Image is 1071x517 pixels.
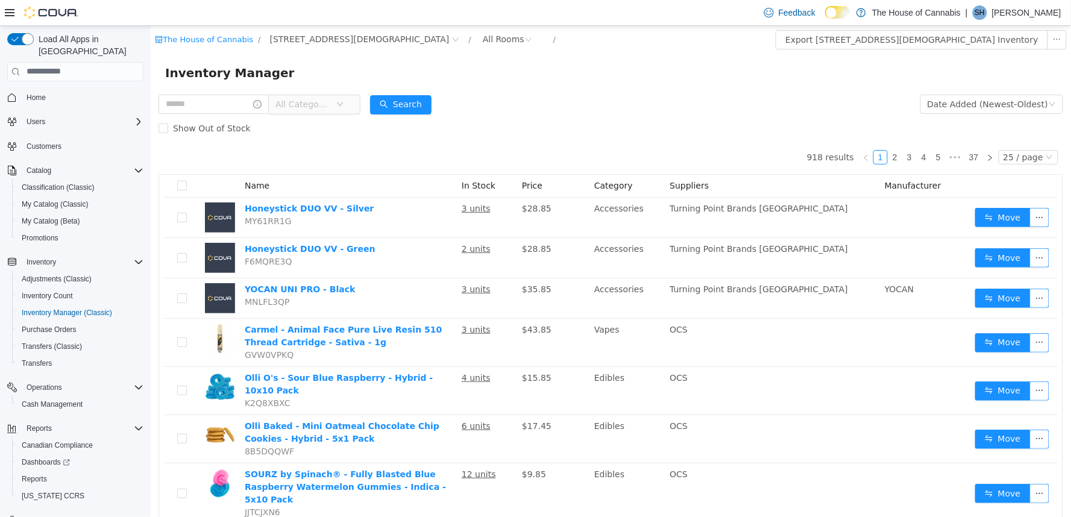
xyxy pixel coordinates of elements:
u: 3 units [311,299,340,309]
i: icon: down [895,128,902,136]
img: SOURZ by Spinach® - Fully Blasted Blue Raspberry Watermelon Gummies - Indica - 5x10 Pack hero shot [54,442,84,472]
button: Adjustments (Classic) [12,271,148,287]
div: Sam Hilchie [973,5,987,20]
i: icon: down [898,75,905,83]
span: All Categories [125,72,180,84]
span: Load All Apps in [GEOGRAPHIC_DATA] [34,33,143,57]
button: Operations [2,379,148,396]
span: Customers [27,142,61,151]
a: Cash Management [17,397,87,412]
a: [US_STATE] CCRS [17,489,89,503]
span: OCS [519,299,537,309]
span: Inventory Count [22,291,73,301]
a: Honeystick DUO VV - Green [94,218,225,228]
p: | [966,5,968,20]
span: Reports [27,424,52,433]
a: Feedback [759,1,820,25]
a: icon: shopThe House of Cannabis [4,9,102,18]
button: icon: swapMove [824,263,880,282]
span: Customers [22,139,143,154]
a: Inventory Count [17,289,78,303]
span: Dashboards [17,455,143,469]
a: Classification (Classic) [17,180,99,195]
span: In Stock [311,155,345,164]
p: [PERSON_NAME] [992,5,1061,20]
a: 5 [781,125,794,138]
span: Cash Management [22,399,83,409]
button: icon: swapMove [824,222,880,242]
img: Olli Baked - Mini Oatmeal Chocolate Chip Cookies - Hybrid - 5x1 Pack hero shot [54,394,84,424]
span: OCS [519,347,537,357]
span: $43.85 [371,299,401,309]
button: Transfers [12,355,148,372]
button: Inventory Count [12,287,148,304]
a: 1 [723,125,737,138]
span: Cash Management [17,397,143,412]
div: Date Added (Newest-Oldest) [777,69,897,87]
span: Catalog [22,163,143,178]
button: icon: ellipsis [879,222,899,242]
li: 2 [737,124,752,139]
button: Promotions [12,230,148,246]
li: 1 [723,124,737,139]
span: My Catalog (Beta) [17,214,143,228]
td: Edibles [439,341,514,389]
li: 4 [766,124,780,139]
span: Inventory [22,255,143,269]
u: 2 units [311,218,340,228]
span: $35.85 [371,258,401,268]
span: Manufacturer [734,155,791,164]
a: Olli Baked - Mini Oatmeal Chocolate Chip Cookies - Hybrid - 5x1 Pack [94,395,289,418]
span: Inventory Manager (Classic) [17,305,143,320]
span: Inventory Manager (Classic) [22,308,112,318]
u: 6 units [311,395,340,405]
button: My Catalog (Classic) [12,196,148,213]
span: $28.85 [371,218,401,228]
span: 8B5DQQWF [94,421,143,430]
span: My Catalog (Beta) [22,216,80,226]
span: Users [27,117,45,127]
li: 3 [752,124,766,139]
span: Classification (Classic) [22,183,95,192]
span: Name [94,155,119,164]
span: YOCAN [734,258,764,268]
a: 37 [815,125,832,138]
button: icon: swapMove [824,356,880,375]
span: Reports [17,472,143,486]
button: Inventory [22,255,61,269]
a: My Catalog (Beta) [17,214,85,228]
span: Category [444,155,482,164]
span: OCS [519,395,537,405]
a: Canadian Compliance [17,438,98,453]
span: Canadian Compliance [22,440,93,450]
span: GVW0VPKQ [94,324,143,334]
a: Honeystick DUO VV - Silver [94,178,223,187]
span: Suppliers [519,155,558,164]
i: icon: shop [4,10,12,17]
button: Catalog [22,163,56,178]
button: icon: ellipsis [879,404,899,423]
td: Accessories [439,252,514,293]
span: Promotions [17,231,143,245]
button: icon: swapMove [824,182,880,201]
span: F6MQRE3Q [94,231,142,240]
a: Home [22,90,51,105]
img: Honeystick DUO VV - Green placeholder [54,217,84,247]
button: icon: ellipsis [879,263,899,282]
span: Feedback [779,7,815,19]
span: Turning Point Brands [GEOGRAPHIC_DATA] [519,258,697,268]
u: 4 units [311,347,340,357]
li: Next 5 Pages [795,124,814,139]
a: Inventory Manager (Classic) [17,305,117,320]
button: Cash Management [12,396,148,413]
button: Customers [2,137,148,155]
button: icon: ellipsis [897,4,916,23]
a: Transfers (Classic) [17,339,87,354]
a: 4 [767,125,780,138]
span: MNLFL3QP [94,271,139,281]
span: Inventory Manager [14,37,151,57]
i: icon: left [712,128,719,136]
div: All Rooms [332,4,374,22]
button: Canadian Compliance [12,437,148,454]
span: MY61RR1G [94,190,141,200]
